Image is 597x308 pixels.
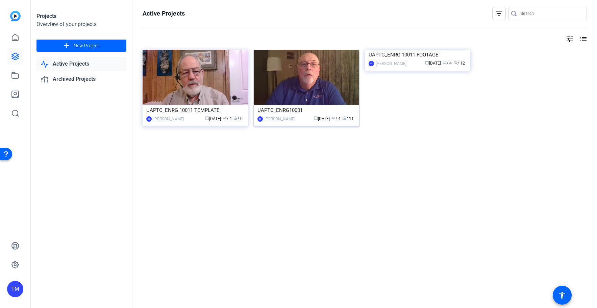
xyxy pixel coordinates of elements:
[443,61,447,65] span: group
[331,116,335,120] span: group
[425,61,429,65] span: calendar_today
[376,60,406,67] div: [PERSON_NAME]
[342,116,346,120] span: radio
[566,35,574,43] mat-icon: tune
[36,57,126,71] a: Active Projects
[223,116,232,121] span: / 4
[146,105,244,115] div: UAPTC_ENRG 10011 TEMPLATE
[7,281,23,297] div: TM
[521,9,581,18] input: Search
[223,116,227,120] span: group
[205,116,221,121] span: [DATE]
[205,116,209,120] span: calendar_today
[342,116,354,121] span: / 11
[495,9,503,18] mat-icon: filter_list
[36,72,126,86] a: Archived Projects
[257,105,355,115] div: UAPTC_ENRG10001
[453,61,465,66] span: / 12
[74,42,99,49] span: New Project
[369,50,467,60] div: UAPTC_ENRG 10011 FOOTAGE
[143,9,185,18] h1: Active Projects
[36,40,126,52] button: New Project
[579,35,587,43] mat-icon: list
[425,61,441,66] span: [DATE]
[331,116,341,121] span: / 4
[314,116,330,121] span: [DATE]
[63,42,71,50] mat-icon: add
[153,116,184,122] div: [PERSON_NAME]
[36,20,126,28] div: Overview of your projects
[443,61,452,66] span: / 4
[233,116,238,120] span: radio
[36,12,126,20] div: Projects
[453,61,457,65] span: radio
[369,61,374,66] div: BS
[10,11,21,21] img: blue-gradient.svg
[257,116,263,122] div: BS
[314,116,318,120] span: calendar_today
[558,291,566,299] mat-icon: accessibility
[146,116,152,122] div: BS
[265,116,295,122] div: [PERSON_NAME]
[233,116,243,121] span: / 0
